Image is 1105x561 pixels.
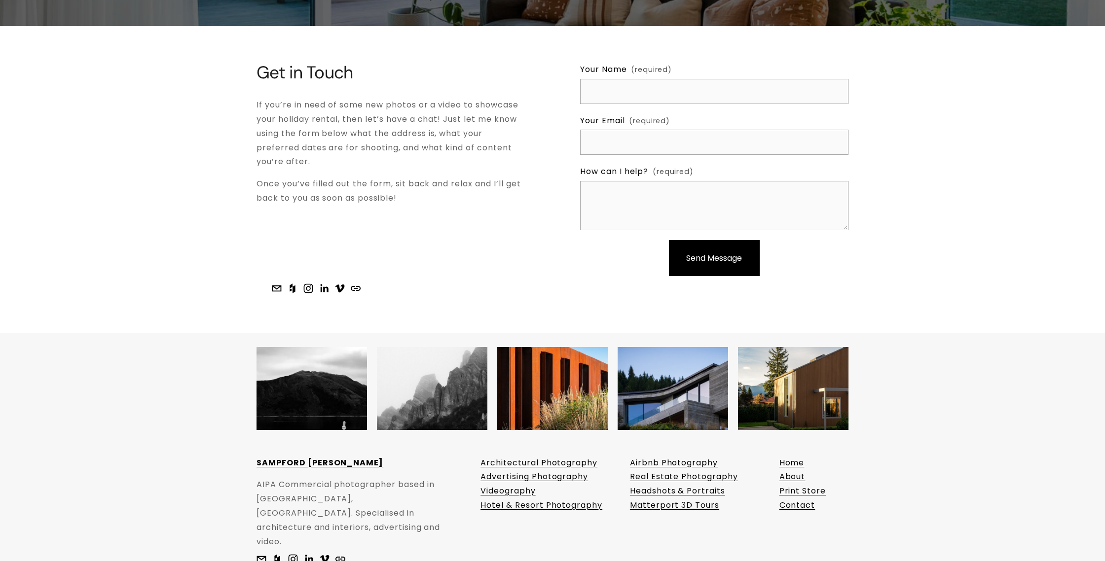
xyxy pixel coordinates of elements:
img: Say what you will about the inversion, but it does make for some cool landscape shots 📷 [257,333,367,444]
a: Sampford Cathie [303,283,313,293]
span: (required) [653,166,694,178]
a: Houzz [288,283,297,293]
a: Hotel & Resort Photography [480,498,602,513]
strong: SAMPFORD [PERSON_NAME] [257,457,383,468]
span: (required) [631,64,672,76]
img: Had an epic time shooting this place, definite James Bond vibes! 🍸 [618,333,728,444]
a: Matterport 3D Tours [630,498,719,513]
a: Videography [480,484,536,498]
a: Sampford Cathie [319,283,329,293]
a: Print Store [779,484,826,498]
p: Once you’ve filled out the form, sit back and relax and I’ll get back to you as soon as possible! [257,177,525,206]
img: Throwback to this awesome shoot with @livingthedreamtoursnz at the incredible Te Kano Estate Cell... [497,333,608,444]
a: Home [779,456,805,470]
a: Advertising Photography [480,470,588,484]
p: AIPA Commercial photographer based in [GEOGRAPHIC_DATA], [GEOGRAPHIC_DATA]. Specialised in archit... [257,478,450,549]
img: Have I finally got around to scheduling some new instagram posts? Only time will tell. Anyway, he... [738,333,848,444]
a: SAMPFORD [PERSON_NAME] [257,456,383,470]
h2: Get in Touch [257,63,525,82]
a: Contact [779,498,815,513]
span: Your Email [580,114,625,128]
span: (required) [629,115,670,128]
span: Your Name [580,63,627,77]
p: If you’re in need of some new photos or a video to showcase your holiday rental, then let’s have ... [257,98,525,169]
a: About [779,470,806,484]
img: Some moody shots from a recent trip up to the Clay Cliffs with the gang 📸 @lisaslensnz @nathanhil... [377,333,487,444]
a: sam@sampfordcathie.com [272,283,282,293]
button: Send MessageSend Message [669,240,759,276]
span: How can I help? [580,165,648,179]
a: Architectural Photography [480,456,597,470]
span: Send Message [686,252,742,264]
a: Airbnb Photography [630,456,718,470]
a: Real Estate Photography [630,470,738,484]
a: Sampford Cathie [335,283,345,293]
a: Headshots & Portraits [630,484,725,498]
a: URL [351,283,361,293]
